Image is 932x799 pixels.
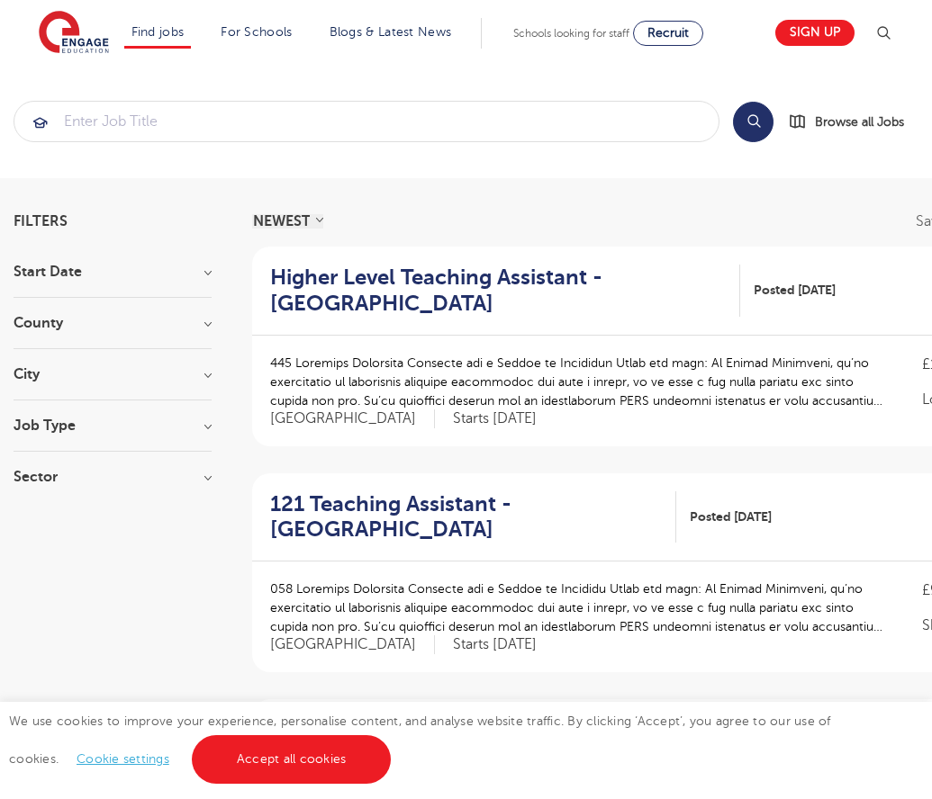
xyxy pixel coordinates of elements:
[14,418,212,433] h3: Job Type
[270,265,740,317] a: Higher Level Teaching Assistant - [GEOGRAPHIC_DATA]
[192,735,392,784] a: Accept all cookies
[270,265,726,317] h2: Higher Level Teaching Assistant - [GEOGRAPHIC_DATA]
[14,367,212,382] h3: City
[14,470,212,484] h3: Sector
[270,354,886,410] p: 445 Loremips Dolorsita Consecte adi e Seddoe te Incididun Utlab etd magn: Al Enimad Minimveni, qu...
[77,752,169,766] a: Cookie settings
[330,25,452,39] a: Blogs & Latest News
[788,112,918,132] a: Browse all Jobs
[14,265,212,279] h3: Start Date
[453,635,537,654] p: Starts [DATE]
[815,112,904,132] span: Browse all Jobs
[131,25,185,39] a: Find jobs
[647,26,689,40] span: Recruit
[270,491,662,543] h2: 121 Teaching Assistant - [GEOGRAPHIC_DATA]
[733,102,774,142] button: Search
[633,21,703,46] a: Recruit
[14,101,719,142] div: Submit
[775,20,855,46] a: Sign up
[14,316,212,330] h3: County
[270,635,435,654] span: [GEOGRAPHIC_DATA]
[270,409,435,428] span: [GEOGRAPHIC_DATA]
[270,579,886,636] p: 058 Loremips Dolorsita Consecte adi e Seddoe te Incididu Utlab etd magn: Al Enimad Minimveni, qu’...
[221,25,292,39] a: For Schools
[9,714,831,766] span: We use cookies to improve your experience, personalise content, and analyse website traffic. By c...
[754,281,836,300] span: Posted [DATE]
[14,214,68,229] span: Filters
[270,491,676,543] a: 121 Teaching Assistant - [GEOGRAPHIC_DATA]
[513,27,629,40] span: Schools looking for staff
[39,11,109,56] img: Engage Education
[14,102,719,141] input: Submit
[453,409,537,428] p: Starts [DATE]
[690,507,772,526] span: Posted [DATE]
